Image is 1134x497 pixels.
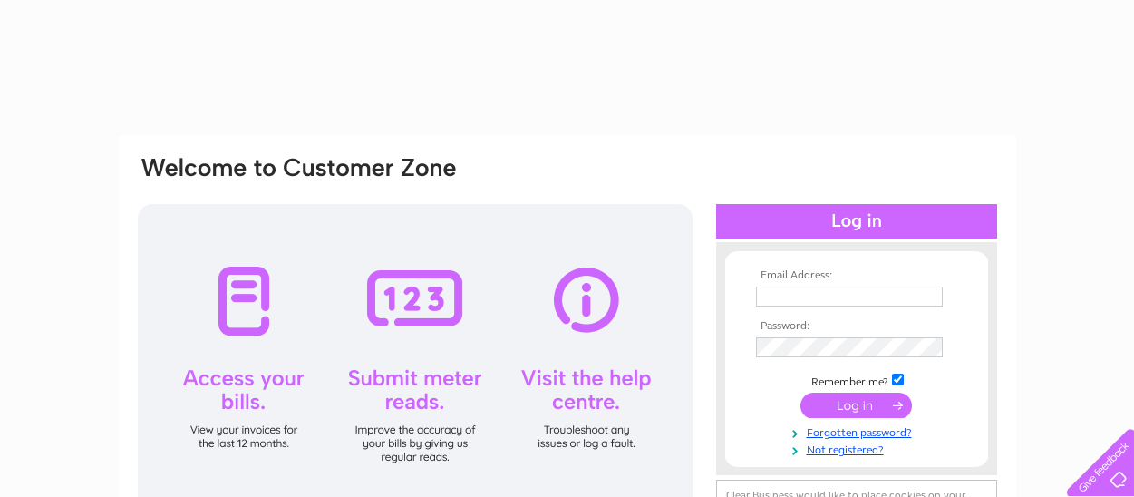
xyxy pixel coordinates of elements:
input: Submit [800,393,912,418]
a: Forgotten password? [756,423,962,440]
th: Password: [751,320,962,333]
td: Remember me? [751,371,962,389]
th: Email Address: [751,269,962,282]
a: Not registered? [756,440,962,457]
